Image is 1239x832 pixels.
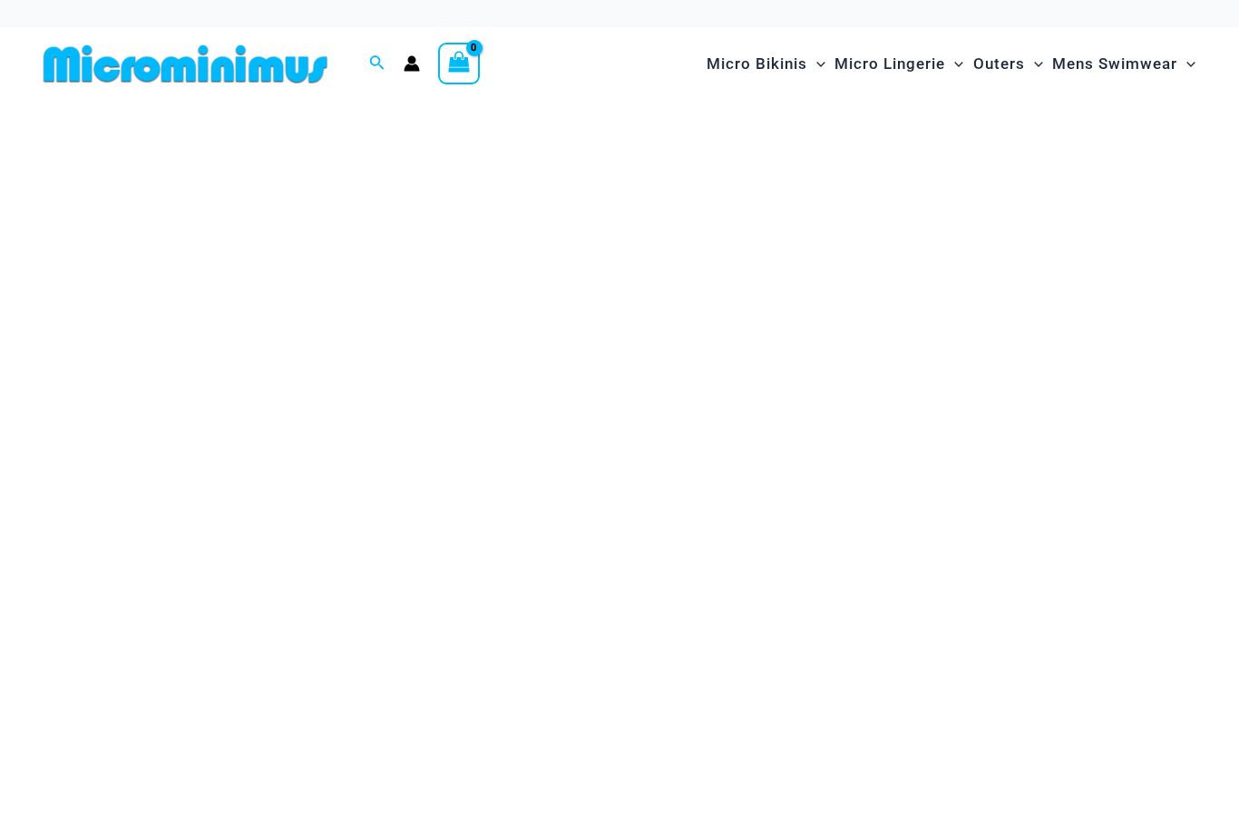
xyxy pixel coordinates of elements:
a: Mens SwimwearMenu ToggleMenu Toggle [1048,36,1200,92]
span: Menu Toggle [807,41,825,87]
nav: Site Navigation [699,34,1203,94]
span: Mens Swimwear [1052,41,1177,87]
span: Micro Lingerie [834,41,945,87]
a: Micro BikinisMenu ToggleMenu Toggle [702,36,830,92]
span: Menu Toggle [1025,41,1043,87]
span: Menu Toggle [945,41,963,87]
img: MM SHOP LOGO FLAT [36,44,335,84]
a: View Shopping Cart, empty [438,43,480,84]
a: OutersMenu ToggleMenu Toggle [969,36,1048,92]
a: Micro LingerieMenu ToggleMenu Toggle [830,36,968,92]
span: Micro Bikinis [707,41,807,87]
span: Outers [973,41,1025,87]
span: Menu Toggle [1177,41,1195,87]
a: Account icon link [404,55,420,72]
a: Search icon link [369,53,385,75]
